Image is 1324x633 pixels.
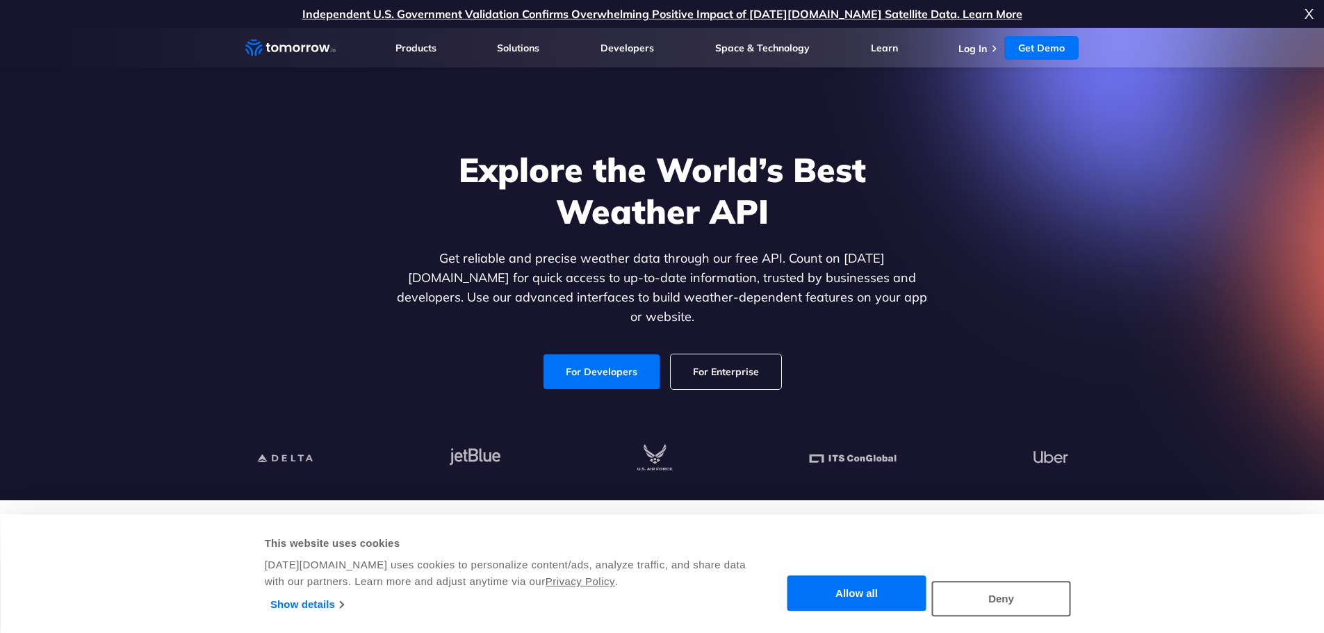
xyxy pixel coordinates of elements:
a: Products [395,42,436,54]
div: This website uses cookies [265,535,748,552]
a: Get Demo [1004,36,1079,60]
a: Log In [958,42,987,55]
button: Allow all [787,576,926,611]
a: Home link [245,38,336,58]
p: Get reliable and precise weather data through our free API. Count on [DATE][DOMAIN_NAME] for quic... [394,249,931,327]
a: Solutions [497,42,539,54]
a: Developers [600,42,654,54]
a: Independent U.S. Government Validation Confirms Overwhelming Positive Impact of [DATE][DOMAIN_NAM... [302,7,1022,21]
a: For Developers [544,354,660,389]
a: Space & Technology [715,42,810,54]
h1: Explore the World’s Best Weather API [394,149,931,232]
a: Privacy Policy [546,575,615,587]
div: [DATE][DOMAIN_NAME] uses cookies to personalize content/ads, analyze traffic, and share data with... [265,557,748,590]
a: Learn [871,42,898,54]
button: Deny [932,581,1071,616]
a: Show details [270,594,343,615]
a: For Enterprise [671,354,781,389]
